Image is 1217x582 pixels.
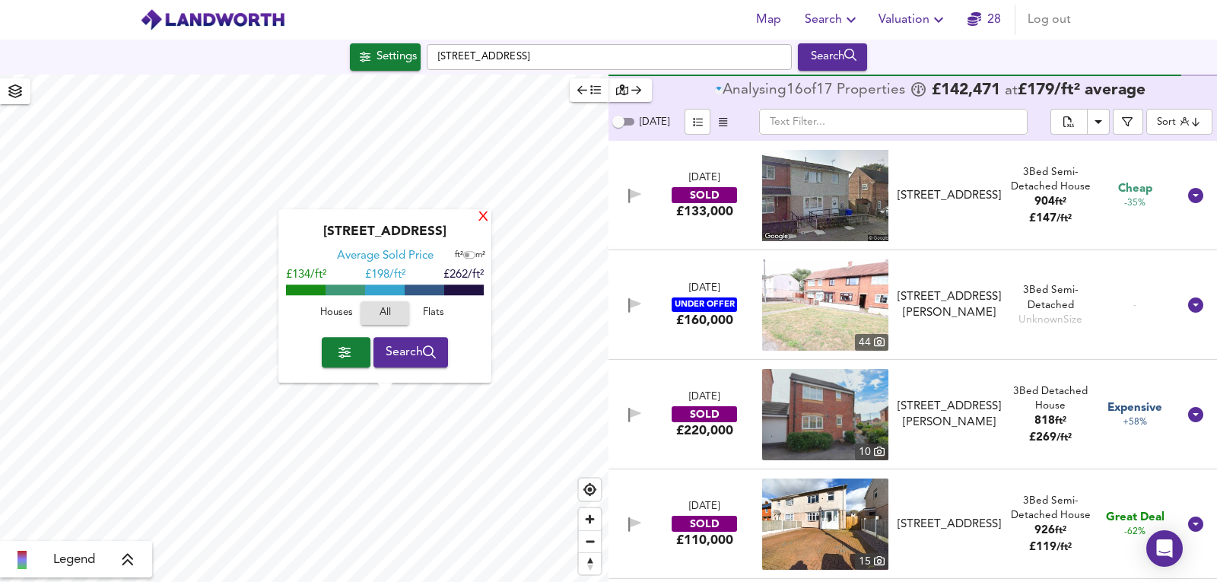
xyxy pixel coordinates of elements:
div: [DATE] [689,390,720,405]
span: Cheap [1118,181,1152,197]
img: property thumbnail [762,479,888,570]
span: £ 147 [1029,213,1072,224]
div: [STREET_ADDRESS] [896,517,1003,533]
span: 16 [786,83,803,98]
span: at [1005,84,1018,98]
img: property thumbnail [762,259,888,351]
div: 2 Godwin Way, ST4 6JS [890,399,1009,431]
span: +58% [1123,416,1147,429]
div: 87 Springfields Road, ST4 6RY [890,188,1009,204]
div: Search [802,47,863,67]
button: All [361,302,409,326]
img: logo [140,8,285,31]
span: -35% [1124,197,1146,210]
div: £220,000 [676,422,733,439]
span: £262/ft² [443,270,484,281]
input: Text Filter... [759,109,1028,135]
span: / ft² [1057,214,1072,224]
div: Sort [1146,109,1212,135]
span: Search [805,9,860,30]
span: 818 [1034,415,1055,427]
span: Zoom out [579,531,601,552]
div: [DATE]SOLD£220,000 property thumbnail 10 [STREET_ADDRESS][PERSON_NAME]3Bed Detached House818ft²£2... [608,360,1217,469]
div: [DATE] [689,500,720,514]
button: Zoom out [579,530,601,552]
svg: Show Details [1187,515,1205,533]
div: 3 Bed Detached House [1009,384,1093,414]
button: Zoom in [579,508,601,530]
div: 26 Springfields Road, ST4 6RU [890,517,1009,533]
div: 3 Bed Semi-Detached [1009,283,1093,313]
input: Enter a location... [427,44,792,70]
div: £110,000 [676,532,733,549]
span: £ 119 [1029,542,1072,553]
button: Find my location [579,479,601,501]
button: Settings [350,43,421,71]
div: [DATE]UNDER OFFER£160,000 property thumbnail 44 [STREET_ADDRESS][PERSON_NAME]3Bed Semi-DetachedUn... [608,250,1217,360]
div: [STREET_ADDRESS][PERSON_NAME] [896,399,1003,431]
svg: Show Details [1187,405,1205,424]
div: £133,000 [676,203,733,220]
span: £ 198/ft² [365,270,405,281]
button: Map [744,5,793,35]
div: [DATE]SOLD£133,000 [STREET_ADDRESS]3Bed Semi-Detached House904ft²£147/ft² Cheap-35% [608,141,1217,250]
span: Valuation [879,9,948,30]
span: Flats [413,305,454,323]
div: [DATE] [689,281,720,296]
div: 44 [855,334,888,351]
a: property thumbnail 15 [762,479,888,570]
span: ft² [1055,416,1066,426]
a: property thumbnail 10 [762,369,888,460]
a: property thumbnail 44 [762,259,888,351]
span: £ 269 [1029,432,1072,444]
span: £ 179 / ft² average [1018,82,1146,98]
span: ft² [1055,197,1066,207]
button: Valuation [872,5,954,35]
div: 3 Bed Semi-Detached House [1009,165,1093,195]
span: £134/ft² [286,270,326,281]
div: Analysing [723,83,786,98]
div: 3 Bed Semi-Detached House [1009,494,1093,523]
span: 926 [1034,525,1055,536]
div: of Propert ies [715,83,909,98]
svg: Show Details [1187,186,1205,205]
span: Expensive [1107,400,1162,416]
div: [DATE]SOLD£110,000 property thumbnail 15 [STREET_ADDRESS]3Bed Semi-Detached House926ft²£119/ft² G... [608,469,1217,579]
div: split button [1050,109,1109,135]
div: £160,000 [676,312,733,329]
div: Settings [377,47,417,67]
span: 904 [1034,196,1055,208]
div: 15 [855,553,888,570]
a: 28 [968,9,1001,30]
span: -62% [1124,526,1146,539]
div: Unknown Size [1018,313,1082,327]
button: Search [373,337,449,367]
button: 28 [960,5,1009,35]
div: 10 [855,444,888,460]
div: Run Your Search [798,43,867,71]
div: X [477,211,490,225]
button: Log out [1022,5,1077,35]
div: Sort [1157,115,1176,129]
span: / ft² [1057,433,1072,443]
div: Average Sold Price [337,250,434,265]
div: Click to configure Search Settings [350,43,421,71]
button: Download Results [1087,109,1110,135]
div: SOLD [672,516,737,532]
span: [DATE] [640,117,669,127]
span: m² [475,252,485,260]
div: UNDER OFFER [672,297,737,312]
div: [STREET_ADDRESS] [896,188,1003,204]
img: property thumbnail [762,369,888,460]
div: Open Intercom Messenger [1146,530,1183,567]
span: - [1133,300,1136,311]
span: Log out [1028,9,1071,30]
div: [STREET_ADDRESS] [286,225,484,250]
img: streetview [762,150,888,241]
div: Springfields Road, Trent Vale, Stoke-On-Trent, ST4 6RZ [890,289,1009,322]
button: Search [799,5,866,35]
span: £ 142,471 [932,83,1000,98]
span: ft² [455,252,463,260]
